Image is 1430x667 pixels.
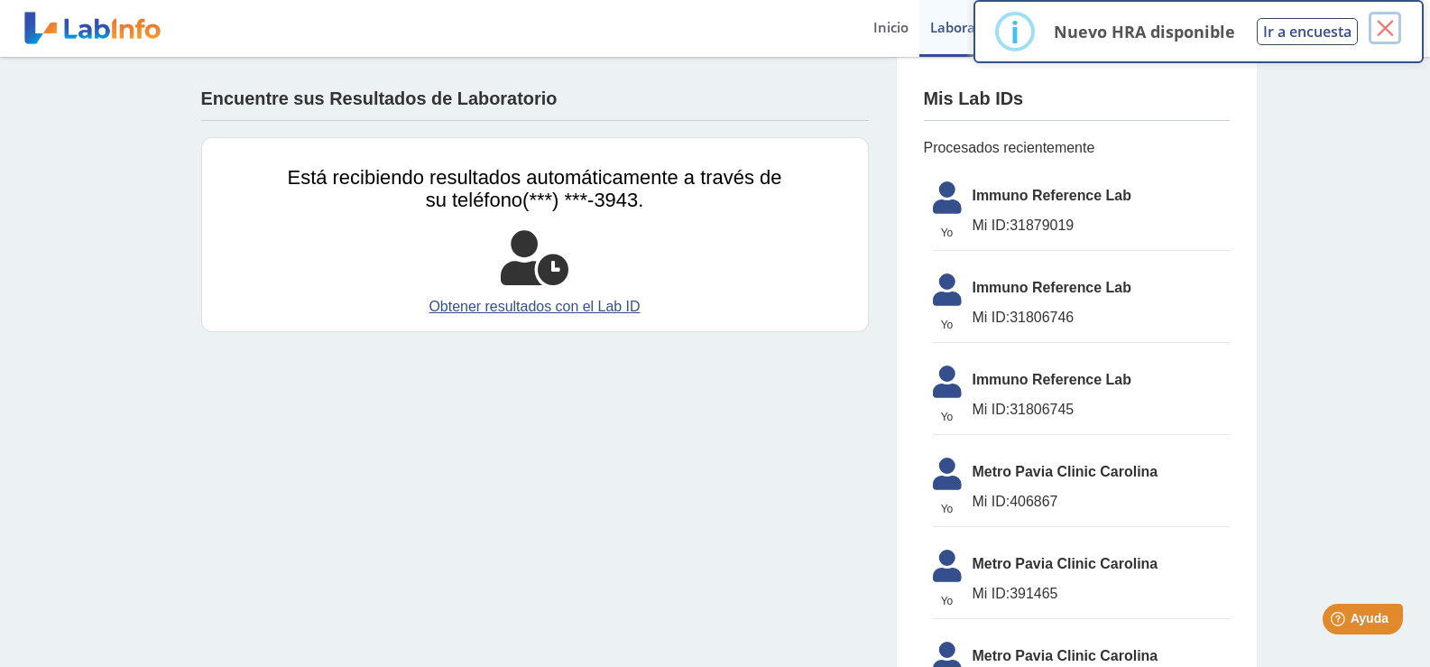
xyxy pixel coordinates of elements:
span: Immuno Reference Lab [973,369,1230,391]
span: Mi ID: [973,310,1010,325]
p: Nuevo HRA disponible [1054,21,1235,42]
h4: Mis Lab IDs [924,88,1024,110]
span: Mi ID: [973,494,1010,509]
a: Obtener resultados con el Lab ID [288,296,782,318]
span: Mi ID: [973,402,1010,417]
span: Yo [922,501,973,517]
span: 406867 [973,491,1230,513]
h4: Encuentre sus Resultados de Laboratorio [201,88,558,110]
span: Mi ID: [973,218,1010,233]
button: Close this dialog [1369,12,1401,44]
span: Metro Pavia Clinic Carolina [973,461,1230,483]
button: Ir a encuesta [1257,18,1358,45]
span: Immuno Reference Lab [973,277,1230,299]
span: Yo [922,593,973,609]
div: i [1010,15,1019,48]
span: 31806745 [973,399,1230,421]
span: Metro Pavia Clinic Carolina [973,645,1230,667]
span: Está recibiendo resultados automáticamente a través de su teléfono [288,166,782,211]
iframe: Help widget launcher [1269,597,1410,647]
span: Metro Pavia Clinic Carolina [973,553,1230,575]
span: Yo [922,225,973,241]
span: Mi ID: [973,586,1010,601]
span: Immuno Reference Lab [973,185,1230,207]
span: 31806746 [973,307,1230,329]
span: Procesados recientemente [924,137,1230,159]
span: Yo [922,317,973,333]
span: 31879019 [973,215,1230,236]
span: Yo [922,409,973,425]
span: 391465 [973,583,1230,605]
